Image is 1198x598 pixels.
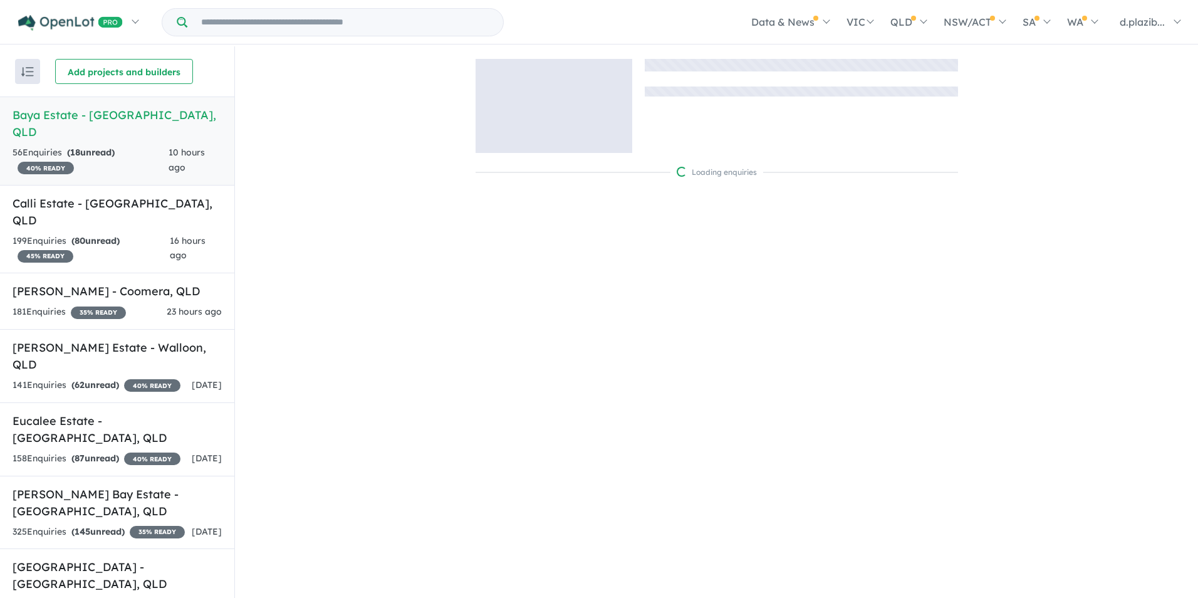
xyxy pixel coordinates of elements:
[124,453,180,465] span: 40 % READY
[167,306,222,317] span: 23 hours ago
[71,453,119,464] strong: ( unread)
[13,486,222,520] h5: [PERSON_NAME] Bay Estate - [GEOGRAPHIC_DATA] , QLD
[1120,16,1165,28] span: d.plazib...
[18,15,123,31] img: Openlot PRO Logo White
[71,307,126,319] span: 35 % READY
[190,9,501,36] input: Try estate name, suburb, builder or developer
[18,250,73,263] span: 45 % READY
[13,525,185,540] div: 325 Enquir ies
[70,147,80,158] span: 18
[75,453,85,464] span: 87
[13,145,169,176] div: 56 Enquir ies
[677,166,757,179] div: Loading enquiries
[71,235,120,246] strong: ( unread)
[71,526,125,537] strong: ( unread)
[124,379,180,392] span: 40 % READY
[18,162,74,174] span: 40 % READY
[13,412,222,446] h5: Eucalee Estate - [GEOGRAPHIC_DATA] , QLD
[71,379,119,391] strong: ( unread)
[13,305,126,320] div: 181 Enquir ies
[192,379,222,391] span: [DATE]
[55,59,193,84] button: Add projects and builders
[13,378,180,393] div: 141 Enquir ies
[13,451,180,466] div: 158 Enquir ies
[170,235,206,261] span: 16 hours ago
[192,526,222,537] span: [DATE]
[21,67,34,76] img: sort.svg
[13,339,222,373] h5: [PERSON_NAME] Estate - Walloon , QLD
[192,453,222,464] span: [DATE]
[13,195,222,229] h5: Calli Estate - [GEOGRAPHIC_DATA] , QLD
[169,147,205,173] span: 10 hours ago
[13,234,170,264] div: 199 Enquir ies
[67,147,115,158] strong: ( unread)
[130,526,185,538] span: 35 % READY
[75,526,90,537] span: 145
[13,107,222,140] h5: Baya Estate - [GEOGRAPHIC_DATA] , QLD
[13,559,222,592] h5: [GEOGRAPHIC_DATA] - [GEOGRAPHIC_DATA] , QLD
[75,379,85,391] span: 62
[13,283,222,300] h5: [PERSON_NAME] - Coomera , QLD
[75,235,85,246] span: 80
